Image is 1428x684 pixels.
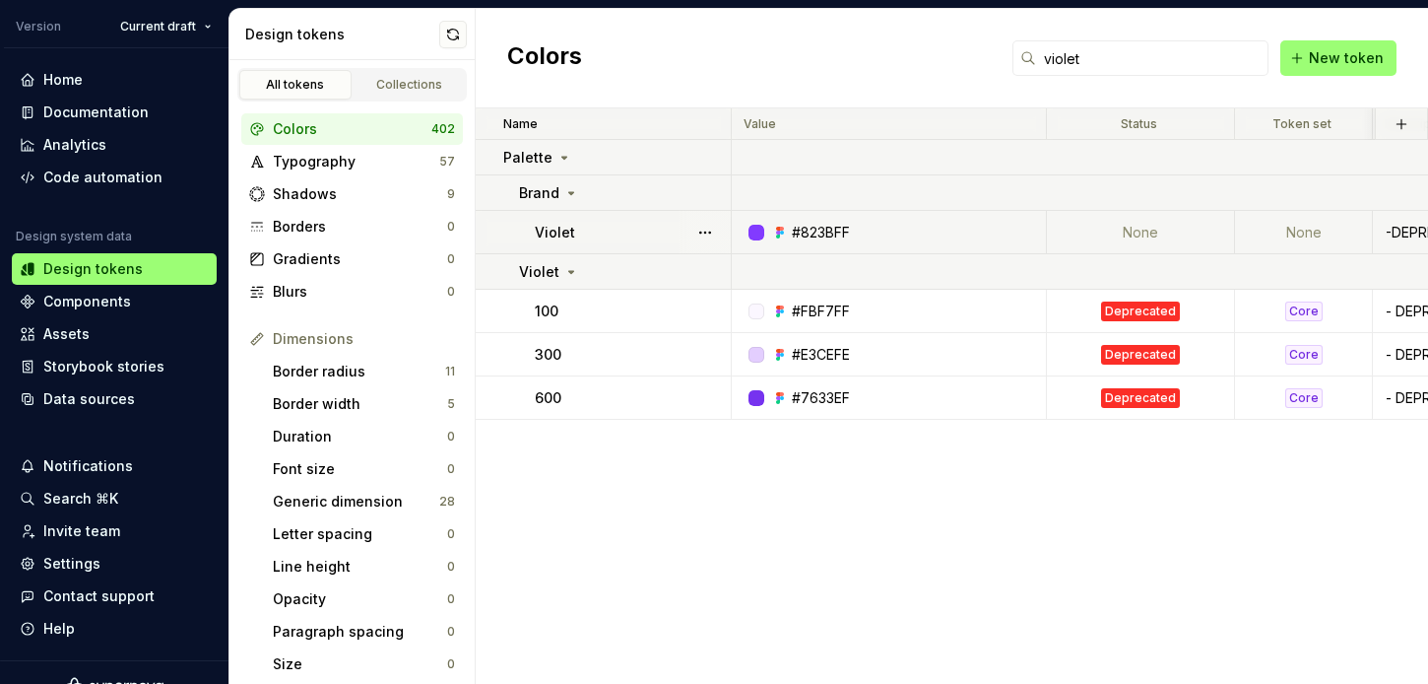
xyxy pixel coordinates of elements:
[273,282,447,302] div: Blurs
[447,396,455,412] div: 5
[12,64,217,96] a: Home
[265,518,463,550] a: Letter spacing0
[43,103,149,122] div: Documentation
[447,284,455,300] div: 0
[12,383,217,415] a: Data sources
[445,364,455,379] div: 11
[1285,302,1323,321] div: Core
[1285,388,1323,408] div: Core
[12,253,217,285] a: Design tokens
[241,276,463,308] a: Blurs0
[43,389,135,409] div: Data sources
[447,591,455,607] div: 0
[273,329,455,349] div: Dimensions
[439,154,455,170] div: 57
[447,559,455,575] div: 0
[439,494,455,510] div: 28
[447,624,455,640] div: 0
[43,324,90,344] div: Assets
[519,183,559,203] p: Brand
[265,551,463,582] a: Line height0
[265,486,463,517] a: Generic dimension28
[1280,40,1396,76] button: New token
[12,450,217,482] button: Notifications
[245,25,439,44] div: Design tokens
[273,119,431,139] div: Colors
[12,97,217,128] a: Documentation
[1047,211,1235,254] td: None
[43,586,155,606] div: Contact support
[265,356,463,387] a: Border radius11
[12,351,217,382] a: Storybook stories
[447,186,455,202] div: 9
[1101,388,1180,408] div: Deprecated
[273,492,439,512] div: Generic dimension
[535,345,561,365] p: 300
[12,548,217,580] a: Settings
[792,223,850,242] div: #823BFF
[43,259,143,279] div: Design tokens
[12,613,217,645] button: Help
[503,116,538,132] p: Name
[265,421,463,452] a: Duration0
[273,184,447,204] div: Shadows
[273,217,447,237] div: Borders
[1309,48,1384,68] span: New token
[273,557,447,577] div: Line height
[447,251,455,267] div: 0
[447,429,455,445] div: 0
[43,70,83,90] div: Home
[43,456,133,476] div: Notifications
[241,146,463,177] a: Typography57
[16,229,132,244] div: Design system data
[1101,302,1180,321] div: Deprecated
[273,459,447,479] div: Font size
[535,223,575,242] p: Violet
[431,121,455,137] div: 402
[43,619,75,639] div: Help
[12,129,217,161] a: Analytics
[265,583,463,615] a: Opacity0
[16,19,61,34] div: Version
[43,489,118,509] div: Search ⌘K
[792,345,850,365] div: #E3CEFE
[265,616,463,648] a: Paragraph spacing0
[273,249,447,269] div: Gradients
[273,427,447,446] div: Duration
[447,526,455,542] div: 0
[265,388,463,420] a: Border width5
[12,162,217,193] a: Code automation
[535,302,558,321] p: 100
[273,362,445,381] div: Border radius
[792,388,850,408] div: #7633EF
[120,19,196,34] span: Current draft
[246,77,345,93] div: All tokens
[12,581,217,612] button: Contact support
[447,461,455,477] div: 0
[503,148,552,168] p: Palette
[43,521,120,541] div: Invite team
[273,152,439,171] div: Typography
[43,168,162,187] div: Code automation
[241,211,463,242] a: Borders0
[111,13,221,40] button: Current draft
[241,113,463,145] a: Colors402
[273,394,447,414] div: Border width
[360,77,459,93] div: Collections
[43,292,131,311] div: Components
[12,318,217,350] a: Assets
[519,262,559,282] p: Violet
[241,243,463,275] a: Gradients0
[12,515,217,547] a: Invite team
[535,388,561,408] p: 600
[1101,345,1180,365] div: Deprecated
[265,453,463,485] a: Font size0
[1272,116,1331,132] p: Token set
[744,116,776,132] p: Value
[273,524,447,544] div: Letter spacing
[12,483,217,514] button: Search ⌘K
[43,357,164,376] div: Storybook stories
[792,302,850,321] div: #FBF7FF
[43,135,106,155] div: Analytics
[1285,345,1323,365] div: Core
